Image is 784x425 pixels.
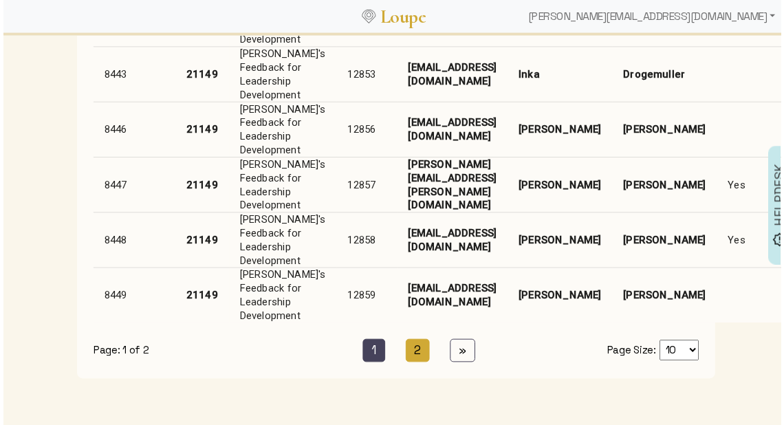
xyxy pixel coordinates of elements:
[406,342,431,365] a: Go to page 2
[336,158,398,214] td: 12857
[614,47,719,102] td: Drogemuller
[614,102,719,158] td: [PERSON_NAME]
[720,214,780,270] td: Yes
[336,214,398,270] td: 12858
[375,4,431,30] a: Loupe
[591,342,701,364] div: Page Size:
[509,102,614,158] td: [PERSON_NAME]
[459,346,467,361] span: »
[398,214,509,270] td: [EMAIL_ADDRESS][DOMAIN_NAME]
[173,47,228,102] td: 21149
[91,214,173,270] td: 8448
[91,47,173,102] td: 8443
[398,47,509,102] td: [EMAIL_ADDRESS][DOMAIN_NAME]
[509,270,614,325] td: [PERSON_NAME]
[509,158,614,214] td: [PERSON_NAME]
[173,158,228,214] td: 21149
[228,102,336,158] td: [PERSON_NAME]'s Feedback for Leadership Development
[91,270,173,325] td: 8449
[325,346,333,361] span: «
[173,214,228,270] td: 21149
[336,102,398,158] td: 12856
[316,342,342,365] a: Previous Page
[398,102,509,158] td: [EMAIL_ADDRESS][DOMAIN_NAME]
[228,214,336,270] td: [PERSON_NAME]'s Feedback for Leadership Development
[173,102,228,158] td: 21149
[91,342,701,365] nav: Page of Results
[336,47,398,102] td: 12853
[91,347,201,360] div: Page: 1 of 2
[398,158,509,214] td: [PERSON_NAME][EMAIL_ADDRESS][PERSON_NAME][DOMAIN_NAME]
[509,47,614,102] td: Inka
[336,270,398,325] td: 12859
[173,270,228,325] td: 21149
[524,3,784,30] div: [PERSON_NAME][EMAIL_ADDRESS][DOMAIN_NAME]
[228,270,336,325] td: [PERSON_NAME]'s Feedback for Leadership Development
[362,342,385,365] a: Current Page is 1
[228,47,336,102] td: [PERSON_NAME]'s Feedback for Leadership Development
[398,270,509,325] td: [EMAIL_ADDRESS][DOMAIN_NAME]
[362,10,375,23] img: Loupe Logo
[720,158,780,214] td: Yes
[614,158,719,214] td: [PERSON_NAME]
[450,342,476,365] a: Next Page
[509,214,614,270] td: [PERSON_NAME]
[228,158,336,214] td: [PERSON_NAME]'s Feedback for Leadership Development
[91,102,173,158] td: 8446
[614,214,719,270] td: [PERSON_NAME]
[91,158,173,214] td: 8447
[614,270,719,325] td: [PERSON_NAME]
